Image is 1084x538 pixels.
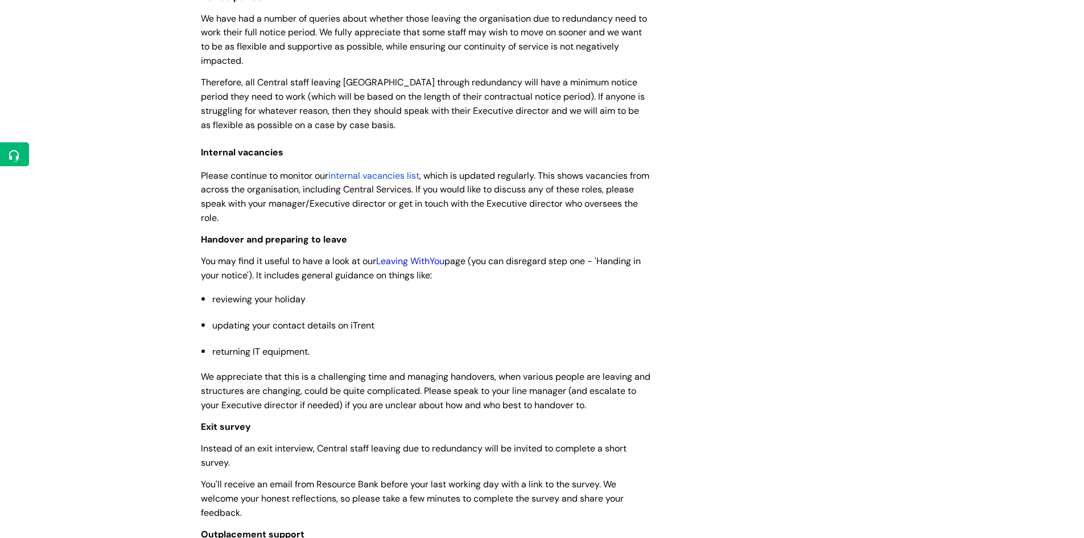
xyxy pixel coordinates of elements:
[376,255,444,267] a: Leaving WithYou
[201,13,647,67] span: We have had a number of queries about whether those leaving the organisation due to redundancy ne...
[212,293,306,305] span: reviewing your holiday
[201,233,347,245] span: Handover and preparing to leave
[328,170,419,182] a: internal vacancies list
[212,319,374,331] span: updating your contact details on iTrent
[201,146,283,158] span: Internal vacancies
[201,371,650,411] span: We appreciate that this is a challenging time and managing handovers, when various people are lea...
[201,421,251,433] span: Exit survey
[201,170,328,182] span: Please continue to monitor our
[201,478,624,519] span: You'll receive an email from Resource Bank before your last working day with a link to the survey...
[212,346,310,358] span: returning IT equipment.
[201,255,641,281] span: You may find it useful to have a look at our page (you can disregard step one - 'Handing in your ...
[201,76,645,130] span: Therefore, all Central staff leaving [GEOGRAPHIC_DATA] through redundancy will have a minimum not...
[201,442,627,469] span: Instead of an exit interview, Central staff leaving due to redundancy will be invited to complete...
[201,170,649,224] span: , which is updated regularly. This shows vacancies from across the organisation, including Centra...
